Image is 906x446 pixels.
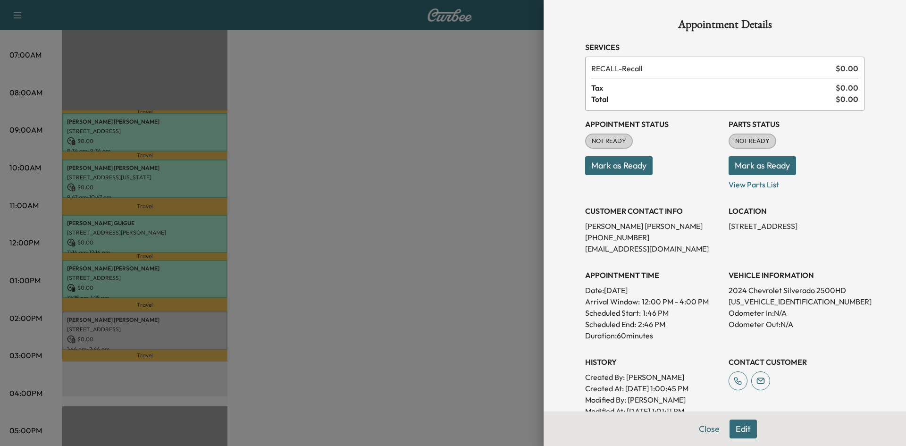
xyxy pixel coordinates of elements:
p: 1:46 PM [643,307,669,319]
span: $ 0.00 [836,82,858,93]
p: Modified At : [DATE] 1:01:11 PM [585,405,721,417]
p: Scheduled End: [585,319,636,330]
h3: Services [585,42,864,53]
h3: Parts Status [729,118,864,130]
button: Close [693,420,726,438]
span: NOT READY [730,136,775,146]
p: Modified By : [PERSON_NAME] [585,394,721,405]
span: $ 0.00 [836,63,858,74]
p: Odometer Out: N/A [729,319,864,330]
p: [STREET_ADDRESS] [729,220,864,232]
button: Edit [730,420,757,438]
h3: LOCATION [729,205,864,217]
p: Odometer In: N/A [729,307,864,319]
p: Created By : [PERSON_NAME] [585,371,721,383]
h3: APPOINTMENT TIME [585,269,721,281]
span: Total [591,93,836,105]
p: [EMAIL_ADDRESS][DOMAIN_NAME] [585,243,721,254]
button: Mark as Ready [729,156,796,175]
p: View Parts List [729,175,864,190]
span: 12:00 PM - 4:00 PM [642,296,709,307]
p: Arrival Window: [585,296,721,307]
p: Created At : [DATE] 1:00:45 PM [585,383,721,394]
h3: History [585,356,721,368]
h3: CUSTOMER CONTACT INFO [585,205,721,217]
p: 2024 Chevrolet Silverado 2500HD [729,285,864,296]
span: Tax [591,82,836,93]
p: 2:46 PM [638,319,665,330]
p: [PERSON_NAME] [PERSON_NAME] [585,220,721,232]
h1: Appointment Details [585,19,864,34]
button: Mark as Ready [585,156,653,175]
p: [PHONE_NUMBER] [585,232,721,243]
span: NOT READY [586,136,632,146]
p: Date: [DATE] [585,285,721,296]
span: $ 0.00 [836,93,858,105]
p: Scheduled Start: [585,307,641,319]
p: Duration: 60 minutes [585,330,721,341]
h3: VEHICLE INFORMATION [729,269,864,281]
p: [US_VEHICLE_IDENTIFICATION_NUMBER] [729,296,864,307]
h3: Appointment Status [585,118,721,130]
h3: CONTACT CUSTOMER [729,356,864,368]
span: Recall [591,63,832,74]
